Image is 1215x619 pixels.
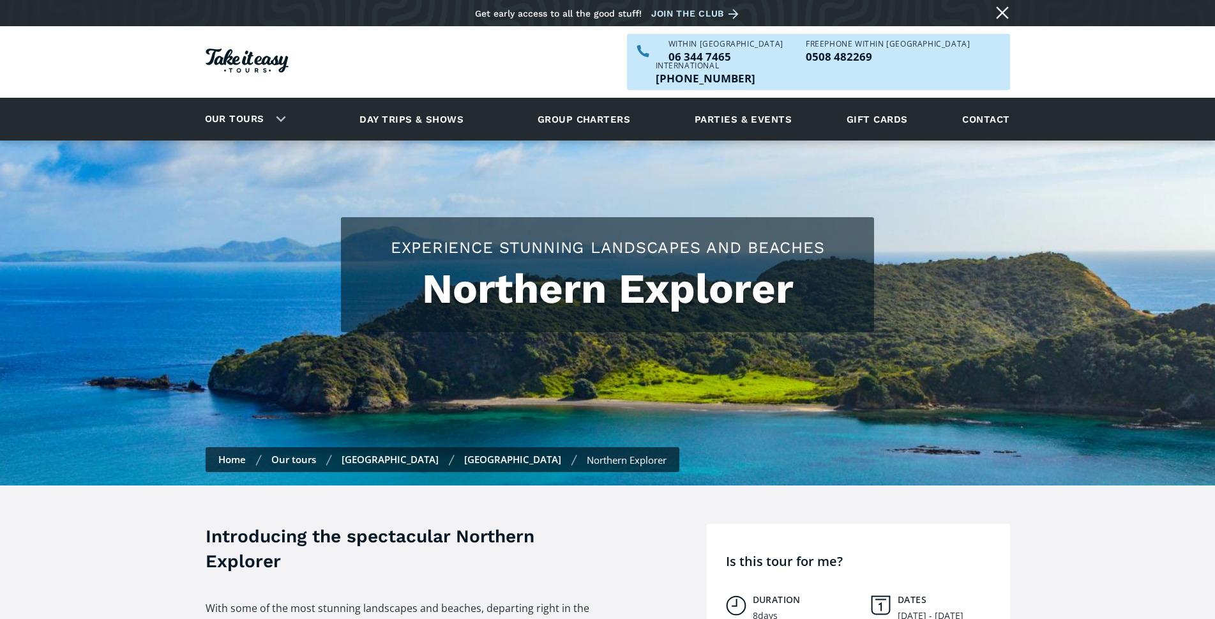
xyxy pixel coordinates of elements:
[343,102,479,137] a: Day trips & shows
[898,594,1004,606] h5: Dates
[753,594,859,606] h5: Duration
[656,73,755,84] a: Call us outside of NZ on +6463447465
[464,453,561,466] a: [GEOGRAPHIC_DATA]
[956,102,1016,137] a: Contact
[271,453,316,466] a: Our tours
[656,62,755,70] div: International
[206,49,289,73] img: Take it easy Tours logo
[587,454,667,466] div: Northern Explorer
[668,40,783,48] div: WITHIN [GEOGRAPHIC_DATA]
[206,447,679,472] nav: Breadcrumbs
[342,453,439,466] a: [GEOGRAPHIC_DATA]
[806,51,970,62] a: Call us freephone within NZ on 0508482269
[354,265,861,313] h1: Northern Explorer
[668,51,783,62] p: 06 344 7465
[206,524,601,574] h3: Introducing the spectacular Northern Explorer
[190,102,296,137] div: Our tours
[668,51,783,62] a: Call us within NZ on 063447465
[688,102,798,137] a: Parties & events
[840,102,914,137] a: Gift cards
[806,51,970,62] p: 0508 482269
[354,236,861,259] h2: Experience stunning landscapes and beaches
[218,453,246,466] a: Home
[992,3,1013,23] a: Close message
[475,8,642,19] div: Get early access to all the good stuff!
[206,42,289,82] a: Homepage
[195,104,274,134] a: Our tours
[522,102,646,137] a: Group charters
[726,553,1004,570] h4: Is this tour for me?
[806,40,970,48] div: Freephone WITHIN [GEOGRAPHIC_DATA]
[651,6,743,22] a: Join the club
[656,73,755,84] p: [PHONE_NUMBER]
